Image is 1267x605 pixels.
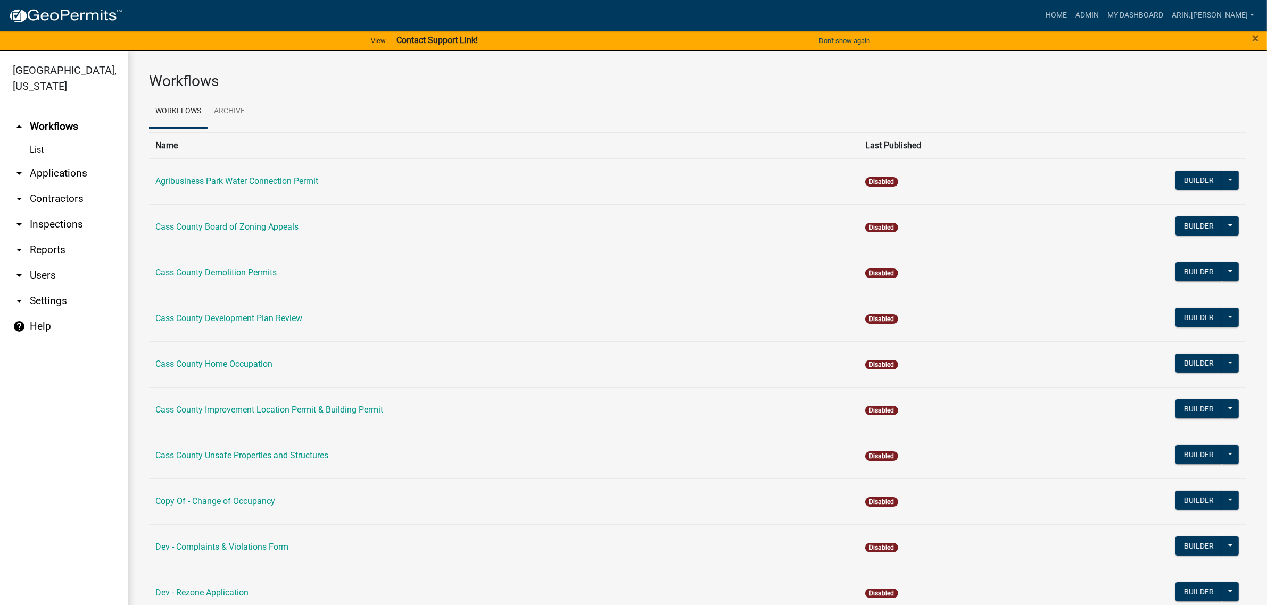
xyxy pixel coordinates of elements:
[1175,536,1222,556] button: Builder
[1175,582,1222,601] button: Builder
[13,269,26,282] i: arrow_drop_down
[865,223,898,232] span: Disabled
[155,587,249,598] a: Dev - Rezone Application
[1071,5,1103,26] a: Admin
[155,542,288,552] a: Dev - Complaints & Violations Form
[865,497,898,507] span: Disabled
[13,192,26,205] i: arrow_drop_down
[1252,32,1259,45] button: Close
[865,589,898,598] span: Disabled
[13,120,26,133] i: arrow_drop_up
[155,176,318,186] a: Agribusiness Park Water Connection Permit
[859,132,1051,158] th: Last Published
[155,359,272,369] a: Cass County Home Occupation
[1175,445,1222,464] button: Builder
[1175,216,1222,236] button: Builder
[865,177,898,187] span: Disabled
[1175,262,1222,281] button: Builder
[155,405,383,415] a: Cass County Improvement Location Permit & Building Permit
[1041,5,1071,26] a: Home
[1175,399,1222,418] button: Builder
[13,167,26,180] i: arrow_drop_down
[1252,31,1259,46] span: ×
[155,496,275,506] a: Copy Of - Change of Occupancy
[865,543,898,552] span: Disabled
[208,95,251,129] a: Archive
[1103,5,1167,26] a: My Dashboard
[865,406,898,415] span: Disabled
[1175,491,1222,510] button: Builder
[13,218,26,231] i: arrow_drop_down
[1175,171,1222,190] button: Builder
[367,32,390,49] a: View
[13,320,26,333] i: help
[865,360,898,369] span: Disabled
[155,222,299,232] a: Cass County Board of Zoning Appeals
[865,451,898,461] span: Disabled
[149,95,208,129] a: Workflows
[149,72,1246,90] h3: Workflows
[13,295,26,307] i: arrow_drop_down
[815,32,874,49] button: Don't show again
[1167,5,1258,26] a: arin.[PERSON_NAME]
[155,450,328,460] a: Cass County Unsafe Properties and Structures
[1175,308,1222,327] button: Builder
[149,132,859,158] th: Name
[865,314,898,324] span: Disabled
[865,268,898,278] span: Disabled
[155,313,302,323] a: Cass County Development Plan Review
[13,243,26,256] i: arrow_drop_down
[155,267,277,278] a: Cass County Demolition Permits
[396,35,478,45] strong: Contact Support Link!
[1175,354,1222,373] button: Builder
